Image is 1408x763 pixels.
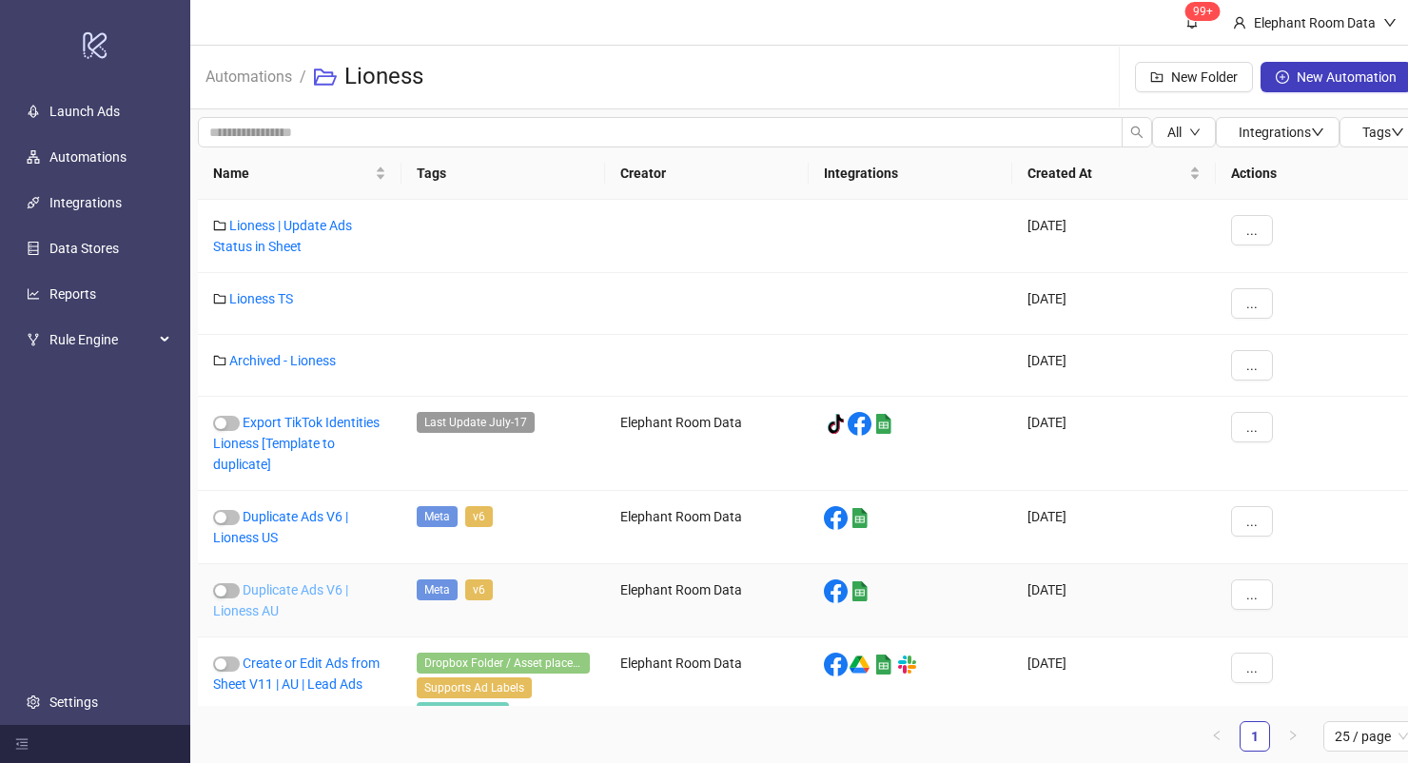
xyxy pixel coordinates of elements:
[49,241,119,256] a: Data Stores
[417,653,590,674] span: Dropbox Folder / Asset placement detection
[1185,2,1221,21] sup: 1609
[417,702,509,723] span: GDrive Support
[300,47,306,108] li: /
[1202,721,1232,752] li: Previous Page
[1240,721,1270,752] li: 1
[213,415,380,472] a: Export TikTok Identities Lioness [Template to duplicate]
[49,104,120,119] a: Launch Ads
[1276,70,1289,84] span: plus-circle
[1152,117,1216,147] button: Alldown
[1231,288,1273,319] button: ...
[344,62,423,92] h3: Lioness
[314,66,337,88] span: folder-open
[213,219,226,232] span: folder
[1027,163,1185,184] span: Created At
[213,292,226,305] span: folder
[1246,296,1258,311] span: ...
[198,147,401,200] th: Name
[1231,215,1273,245] button: ...
[49,695,98,710] a: Settings
[1246,223,1258,238] span: ...
[1130,126,1144,139] span: search
[1211,730,1222,741] span: left
[49,321,154,359] span: Rule Engine
[49,286,96,302] a: Reports
[229,291,293,306] a: Lioness TS
[417,677,532,698] span: Supports Ad Labels
[1012,200,1216,273] div: [DATE]
[1246,420,1258,435] span: ...
[605,147,809,200] th: Creator
[1391,126,1404,139] span: down
[1135,62,1253,92] button: New Folder
[1239,125,1324,140] span: Integrations
[1012,564,1216,637] div: [DATE]
[49,195,122,210] a: Integrations
[1012,273,1216,335] div: [DATE]
[229,353,336,368] a: Archived - Lioness
[1231,412,1273,442] button: ...
[213,354,226,367] span: folder
[1231,579,1273,610] button: ...
[1231,653,1273,683] button: ...
[1231,506,1273,537] button: ...
[202,65,296,86] a: Automations
[1246,587,1258,602] span: ...
[1150,70,1164,84] span: folder-add
[1167,125,1182,140] span: All
[27,333,40,346] span: fork
[401,147,605,200] th: Tags
[605,564,809,637] div: Elephant Room Data
[213,655,380,692] a: Create or Edit Ads from Sheet V11 | AU | Lead Ads
[1185,15,1199,29] span: bell
[465,579,493,600] span: v6
[1246,12,1383,33] div: Elephant Room Data
[1311,126,1324,139] span: down
[1297,69,1397,85] span: New Automation
[1189,127,1201,138] span: down
[1233,16,1246,29] span: user
[1012,491,1216,564] div: [DATE]
[1246,660,1258,675] span: ...
[213,582,348,618] a: Duplicate Ads V6 | Lioness AU
[465,506,493,527] span: v6
[605,491,809,564] div: Elephant Room Data
[49,149,127,165] a: Automations
[1383,16,1397,29] span: down
[15,737,29,751] span: menu-fold
[1171,69,1238,85] span: New Folder
[417,412,535,433] span: Last Update July-17
[1241,722,1269,751] a: 1
[1012,397,1216,491] div: [DATE]
[1335,722,1408,751] span: 25 / page
[1231,350,1273,381] button: ...
[1012,335,1216,397] div: [DATE]
[605,397,809,491] div: Elephant Room Data
[1216,117,1340,147] button: Integrationsdown
[1246,514,1258,529] span: ...
[1362,125,1404,140] span: Tags
[1246,358,1258,373] span: ...
[1012,147,1216,200] th: Created At
[1287,730,1299,741] span: right
[417,506,458,527] span: Meta
[213,509,348,545] a: Duplicate Ads V6 | Lioness US
[809,147,1012,200] th: Integrations
[1202,721,1232,752] button: left
[1278,721,1308,752] button: right
[417,579,458,600] span: Meta
[1278,721,1308,752] li: Next Page
[213,163,371,184] span: Name
[213,218,352,254] a: Lioness | Update Ads Status in Sheet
